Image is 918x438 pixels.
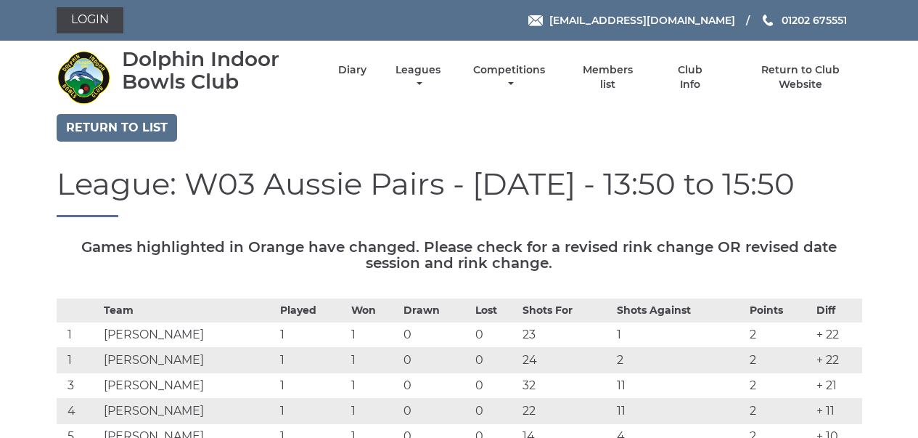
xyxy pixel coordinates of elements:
[470,63,549,92] a: Competitions
[763,15,773,26] img: Phone us
[57,323,101,348] td: 1
[57,7,123,33] a: Login
[57,50,111,105] img: Dolphin Indoor Bowls Club
[813,323,861,348] td: + 22
[574,63,641,92] a: Members list
[338,63,366,77] a: Diary
[276,399,348,424] td: 1
[100,348,276,373] td: [PERSON_NAME]
[746,399,813,424] td: 2
[276,348,348,373] td: 1
[813,299,861,323] th: Diff
[528,12,735,28] a: Email [EMAIL_ADDRESS][DOMAIN_NAME]
[813,373,861,399] td: + 21
[472,299,520,323] th: Lost
[613,373,747,399] td: 11
[57,373,101,399] td: 3
[348,299,400,323] th: Won
[57,114,177,142] a: Return to list
[57,399,101,424] td: 4
[392,63,444,92] a: Leagues
[100,323,276,348] td: [PERSON_NAME]
[519,348,613,373] td: 24
[528,15,543,26] img: Email
[761,12,847,28] a: Phone us 01202 675551
[276,323,348,348] td: 1
[348,348,400,373] td: 1
[746,348,813,373] td: 2
[813,348,861,373] td: + 22
[613,348,747,373] td: 2
[100,373,276,399] td: [PERSON_NAME]
[57,167,862,217] h1: League: W03 Aussie Pairs - [DATE] - 13:50 to 15:50
[100,399,276,424] td: [PERSON_NAME]
[57,348,101,373] td: 1
[57,239,862,271] h5: Games highlighted in Orange have changed. Please check for a revised rink change OR revised date ...
[519,399,613,424] td: 22
[519,323,613,348] td: 23
[613,399,747,424] td: 11
[613,299,747,323] th: Shots Against
[400,373,471,399] td: 0
[782,14,847,27] span: 01202 675551
[549,14,735,27] span: [EMAIL_ADDRESS][DOMAIN_NAME]
[122,48,313,93] div: Dolphin Indoor Bowls Club
[400,399,471,424] td: 0
[519,373,613,399] td: 32
[472,373,520,399] td: 0
[472,323,520,348] td: 0
[746,299,813,323] th: Points
[739,63,861,92] a: Return to Club Website
[400,323,471,348] td: 0
[276,373,348,399] td: 1
[472,399,520,424] td: 0
[667,63,714,92] a: Club Info
[813,399,861,424] td: + 11
[348,323,400,348] td: 1
[100,299,276,323] th: Team
[746,323,813,348] td: 2
[348,373,400,399] td: 1
[519,299,613,323] th: Shots For
[472,348,520,373] td: 0
[613,323,747,348] td: 1
[746,373,813,399] td: 2
[400,348,471,373] td: 0
[276,299,348,323] th: Played
[400,299,471,323] th: Drawn
[348,399,400,424] td: 1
